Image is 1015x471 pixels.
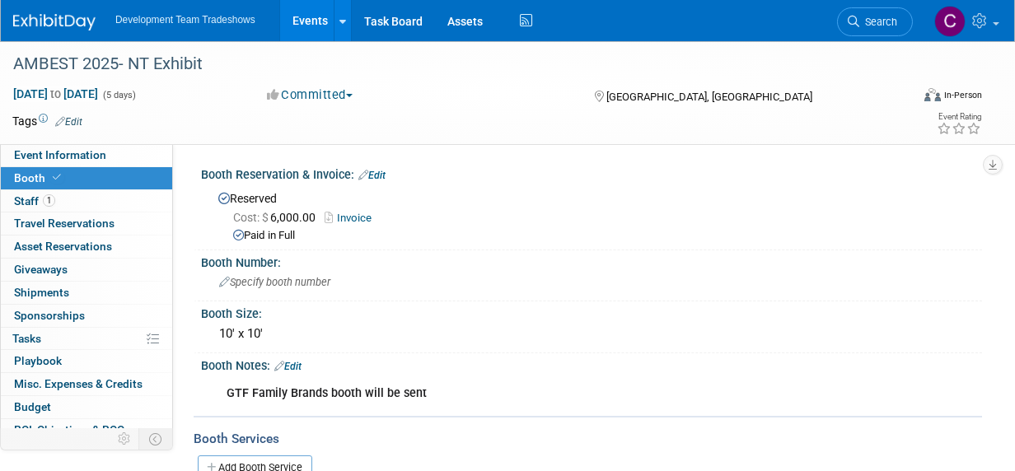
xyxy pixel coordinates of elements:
[12,113,82,129] td: Tags
[1,259,172,281] a: Giveaways
[358,170,386,181] a: Edit
[1,190,172,212] a: Staff1
[53,173,61,182] i: Booth reservation complete
[110,428,139,450] td: Personalize Event Tab Strip
[14,148,106,161] span: Event Information
[55,116,82,128] a: Edit
[201,250,982,271] div: Booth Number:
[1,235,172,258] a: Asset Reservations
[101,90,136,100] span: (5 days)
[606,91,812,103] span: [GEOGRAPHIC_DATA], [GEOGRAPHIC_DATA]
[261,86,359,104] button: Committed
[1,396,172,418] a: Budget
[14,286,69,299] span: Shipments
[43,194,55,207] span: 1
[233,211,270,224] span: Cost: $
[12,332,41,345] span: Tasks
[14,423,124,436] span: ROI, Objectives & ROO
[1,419,172,441] a: ROI, Objectives & ROO
[937,113,981,121] div: Event Rating
[233,228,970,244] div: Paid in Full
[1,212,172,235] a: Travel Reservations
[48,87,63,100] span: to
[1,144,172,166] a: Event Information
[139,428,173,450] td: Toggle Event Tabs
[924,88,941,101] img: Format-Inperson.png
[841,86,982,110] div: Event Format
[1,328,172,350] a: Tasks
[201,162,982,184] div: Booth Reservation & Invoice:
[201,353,982,375] div: Booth Notes:
[14,263,68,276] span: Giveaways
[213,321,970,347] div: 10' x 10'
[14,377,143,390] span: Misc. Expenses & Credits
[213,186,970,244] div: Reserved
[14,309,85,322] span: Sponsorships
[14,171,64,184] span: Booth
[201,301,982,322] div: Booth Size:
[1,282,172,304] a: Shipments
[1,373,172,395] a: Misc. Expenses & Credits
[859,16,897,28] span: Search
[934,6,966,37] img: Courtney Perkins
[325,212,380,224] a: Invoice
[115,14,255,26] span: Development Team Tradeshows
[194,430,982,448] div: Booth Services
[1,305,172,327] a: Sponsorships
[1,350,172,372] a: Playbook
[14,400,51,413] span: Budget
[219,276,330,288] span: Specify booth number
[14,194,55,208] span: Staff
[943,89,982,101] div: In-Person
[14,240,112,253] span: Asset Reservations
[1,167,172,189] a: Booth
[274,361,302,372] a: Edit
[12,86,99,101] span: [DATE] [DATE]
[14,354,62,367] span: Playbook
[14,217,115,230] span: Travel Reservations
[837,7,913,36] a: Search
[13,14,96,30] img: ExhibitDay
[233,211,322,224] span: 6,000.00
[7,49,899,79] div: AMBEST 2025- NT Exhibit
[227,386,427,400] b: GTF Family Brands booth will be sent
